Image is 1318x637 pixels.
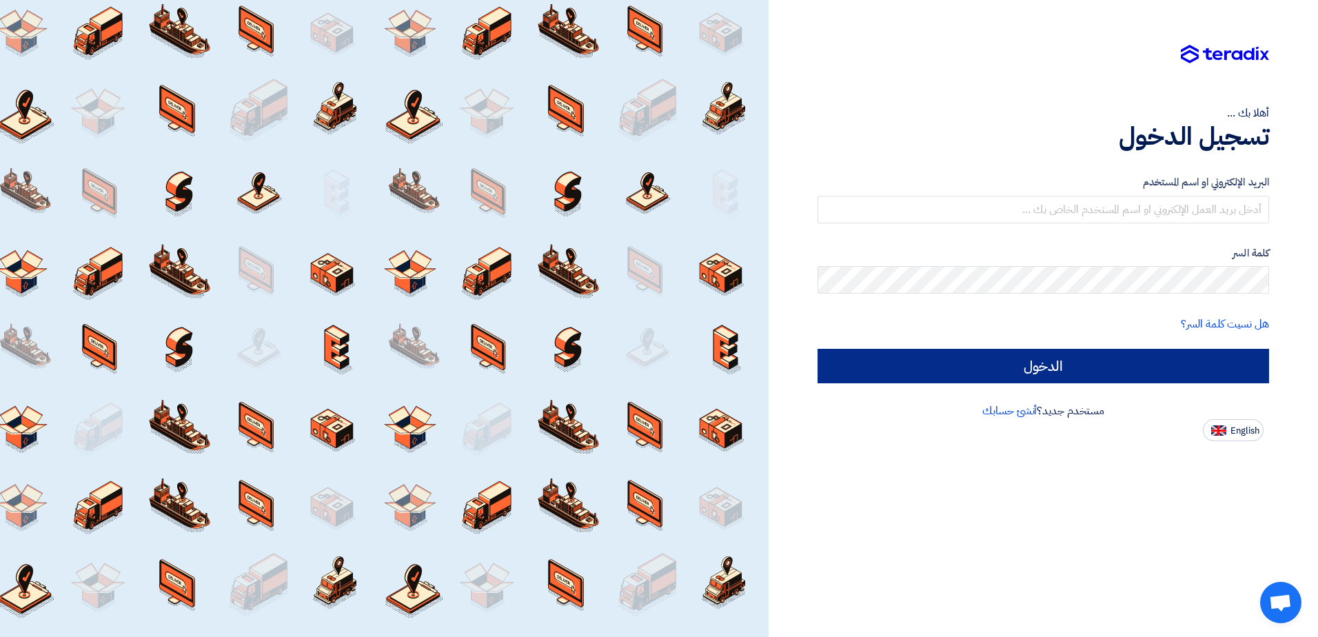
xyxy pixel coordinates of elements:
[1181,316,1269,332] a: هل نسيت كلمة السر؟
[818,245,1269,261] label: كلمة السر
[818,121,1269,152] h1: تسجيل الدخول
[818,105,1269,121] div: أهلا بك ...
[818,349,1269,383] input: الدخول
[1260,582,1301,623] div: Open chat
[1203,419,1264,441] button: English
[1181,45,1269,64] img: Teradix logo
[818,196,1269,223] input: أدخل بريد العمل الإلكتروني او اسم المستخدم الخاص بك ...
[818,174,1269,190] label: البريد الإلكتروني او اسم المستخدم
[982,403,1037,419] a: أنشئ حسابك
[1230,426,1259,436] span: English
[818,403,1269,419] div: مستخدم جديد؟
[1211,425,1226,436] img: en-US.png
